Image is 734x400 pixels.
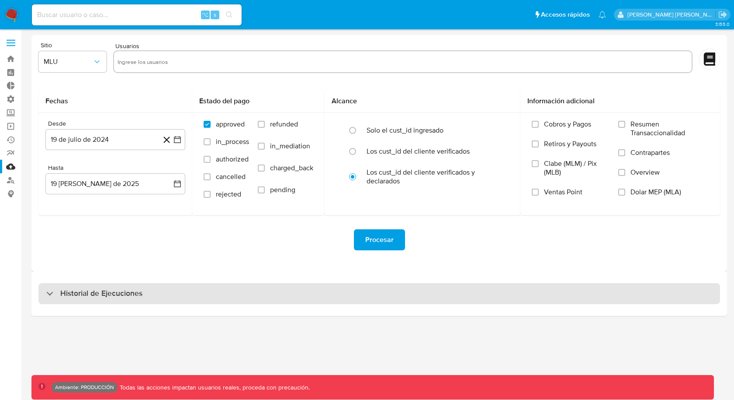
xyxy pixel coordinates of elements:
p: Ambiente: PRODUCCIÓN [55,386,114,389]
p: Todas las acciones impactan usuarios reales, proceda con precaución. [118,383,310,392]
span: ⌥ [202,11,208,19]
a: Salir [718,10,727,19]
p: christian.palomeque@mercadolibre.com.co [627,11,716,19]
a: Notificaciones [599,11,606,18]
span: s [214,11,216,19]
button: search-icon [220,9,238,21]
span: Accesos rápidos [541,10,590,19]
input: Buscar usuario o caso... [32,9,242,21]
